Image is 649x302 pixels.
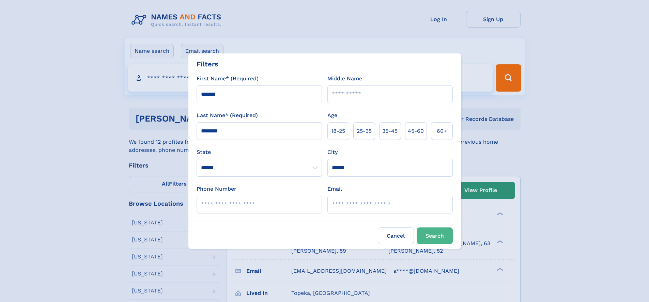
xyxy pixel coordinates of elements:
[327,148,338,156] label: City
[382,127,398,135] span: 35‑45
[357,127,372,135] span: 25‑35
[327,185,342,193] label: Email
[197,185,236,193] label: Phone Number
[417,227,453,244] button: Search
[197,111,258,120] label: Last Name* (Required)
[327,111,337,120] label: Age
[331,127,345,135] span: 18‑25
[197,59,218,69] div: Filters
[197,75,259,83] label: First Name* (Required)
[408,127,424,135] span: 45‑60
[327,75,362,83] label: Middle Name
[197,148,322,156] label: State
[378,227,414,244] label: Cancel
[437,127,447,135] span: 60+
